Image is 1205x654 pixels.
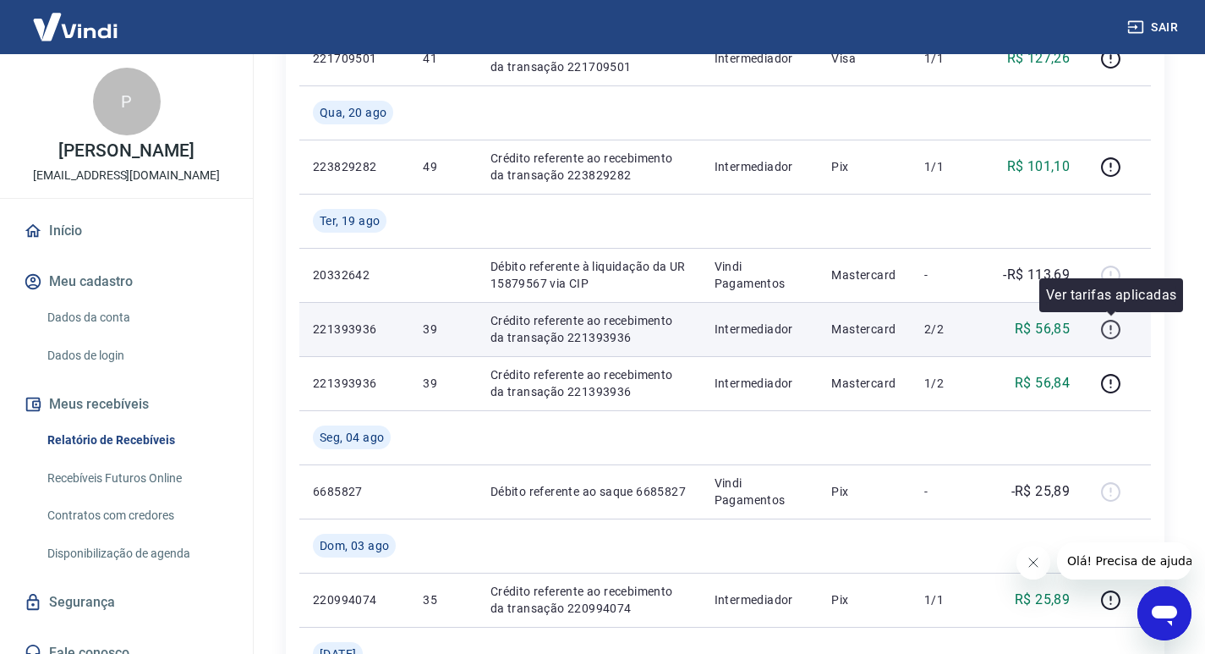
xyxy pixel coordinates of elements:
[1003,265,1070,285] p: -R$ 113,69
[490,41,687,75] p: Crédito referente ao recebimento da transação 221709501
[93,68,161,135] div: P
[423,50,463,67] p: 41
[715,375,805,392] p: Intermediador
[313,375,396,392] p: 221393936
[715,258,805,292] p: Vindi Pagamentos
[313,483,396,500] p: 6685827
[41,536,233,571] a: Disponibilização de agenda
[20,263,233,300] button: Meu cadastro
[20,584,233,621] a: Segurança
[20,386,233,423] button: Meus recebíveis
[1015,319,1070,339] p: R$ 56,85
[490,583,687,617] p: Crédito referente ao recebimento da transação 220994074
[831,50,897,67] p: Visa
[831,158,897,175] p: Pix
[33,167,220,184] p: [EMAIL_ADDRESS][DOMAIN_NAME]
[1007,48,1071,69] p: R$ 127,26
[20,212,233,250] a: Início
[1015,373,1070,393] p: R$ 56,84
[924,267,974,283] p: -
[924,50,974,67] p: 1/1
[924,375,974,392] p: 1/2
[1137,586,1191,640] iframe: Botão para abrir a janela de mensagens
[490,366,687,400] p: Crédito referente ao recebimento da transação 221393936
[924,591,974,608] p: 1/1
[1011,481,1071,502] p: -R$ 25,89
[320,212,380,229] span: Ter, 19 ago
[1046,285,1176,305] p: Ver tarifas aplicadas
[1015,590,1070,610] p: R$ 25,89
[924,321,974,338] p: 2/2
[1124,12,1185,43] button: Sair
[715,591,805,608] p: Intermediador
[320,429,384,446] span: Seg, 04 ago
[41,423,233,458] a: Relatório de Recebíveis
[313,591,396,608] p: 220994074
[831,591,897,608] p: Pix
[490,483,687,500] p: Débito referente ao saque 6685827
[10,12,142,25] span: Olá! Precisa de ajuda?
[490,150,687,184] p: Crédito referente ao recebimento da transação 223829282
[313,321,396,338] p: 221393936
[41,300,233,335] a: Dados da conta
[1007,157,1071,177] p: R$ 101,10
[715,475,805,508] p: Vindi Pagamentos
[313,50,396,67] p: 221709501
[715,158,805,175] p: Intermediador
[831,321,897,338] p: Mastercard
[490,258,687,292] p: Débito referente à liquidação da UR 15879567 via CIP
[423,158,463,175] p: 49
[41,461,233,496] a: Recebíveis Futuros Online
[320,104,386,121] span: Qua, 20 ago
[831,483,897,500] p: Pix
[490,312,687,346] p: Crédito referente ao recebimento da transação 221393936
[831,267,897,283] p: Mastercard
[831,375,897,392] p: Mastercard
[313,158,396,175] p: 223829282
[41,498,233,533] a: Contratos com credores
[1016,546,1050,580] iframe: Fechar mensagem
[313,267,396,283] p: 20332642
[58,142,194,160] p: [PERSON_NAME]
[423,591,463,608] p: 35
[20,1,130,52] img: Vindi
[423,375,463,392] p: 39
[41,338,233,373] a: Dados de login
[715,321,805,338] p: Intermediador
[423,321,463,338] p: 39
[715,50,805,67] p: Intermediador
[924,158,974,175] p: 1/1
[320,537,389,554] span: Dom, 03 ago
[924,483,974,500] p: -
[1057,542,1191,580] iframe: Mensagem da empresa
